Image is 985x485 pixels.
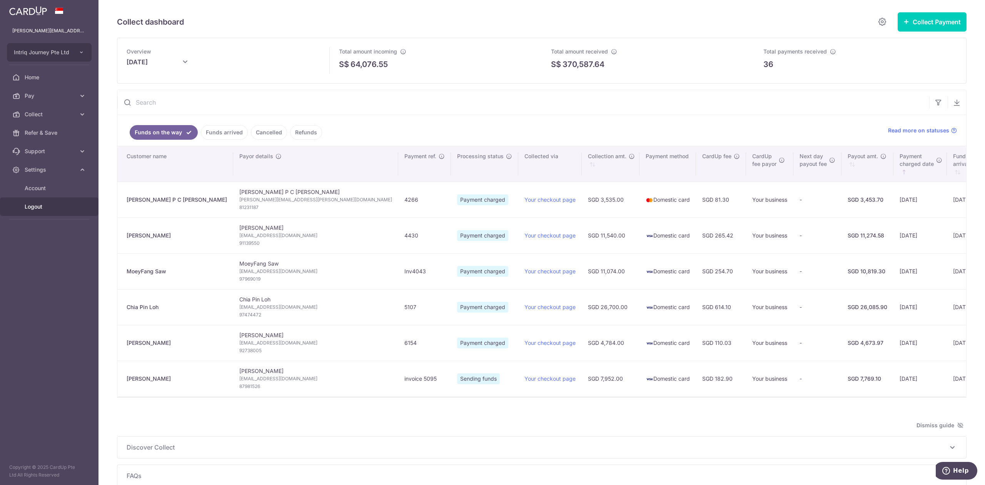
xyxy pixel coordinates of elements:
[848,268,887,275] div: SGD 10,819.30
[239,204,392,211] span: 81231187
[793,217,841,253] td: -
[800,152,827,168] span: Next day payout fee
[639,253,696,289] td: Domestic card
[752,152,776,168] span: CardUp fee payor
[451,146,518,182] th: Processing status
[127,375,227,383] div: [PERSON_NAME]
[398,253,451,289] td: Inv4043
[25,184,75,192] span: Account
[746,289,793,325] td: Your business
[233,182,398,217] td: [PERSON_NAME] P C [PERSON_NAME]
[848,303,887,311] div: SGD 26,085.90
[639,325,696,361] td: Domestic card
[239,275,392,283] span: 97969019
[25,110,75,118] span: Collect
[518,146,582,182] th: Collected via
[12,27,86,35] p: [PERSON_NAME][EMAIL_ADDRESS][DOMAIN_NAME]
[582,182,639,217] td: SGD 3,535.00
[848,232,887,239] div: SGD 11,274.58
[233,325,398,361] td: [PERSON_NAME]
[457,373,500,384] span: Sending funds
[848,339,887,347] div: SGD 4,673.97
[25,74,75,81] span: Home
[25,147,75,155] span: Support
[457,194,508,205] span: Payment charged
[233,361,398,396] td: [PERSON_NAME]
[646,339,653,347] img: visa-sm-192604c4577d2d35970c8ed26b86981c2741ebd56154ab54ad91a526f0f24972.png
[239,375,392,383] span: [EMAIL_ADDRESS][DOMAIN_NAME]
[746,217,793,253] td: Your business
[646,304,653,311] img: visa-sm-192604c4577d2d35970c8ed26b86981c2741ebd56154ab54ad91a526f0f24972.png
[398,182,451,217] td: 4266
[696,146,746,182] th: CardUp fee
[563,59,604,70] p: 370,587.64
[646,196,653,204] img: mastercard-sm-87a3fd1e0bddd137fecb07648320f44c262e2538e7db6024463105ddbc961eb2.png
[524,196,576,203] a: Your checkout page
[646,232,653,240] img: visa-sm-192604c4577d2d35970c8ed26b86981c2741ebd56154ab54ad91a526f0f24972.png
[457,152,504,160] span: Processing status
[127,339,227,347] div: [PERSON_NAME]
[239,339,392,347] span: [EMAIL_ADDRESS][DOMAIN_NAME]
[696,289,746,325] td: SGD 614.10
[233,217,398,253] td: [PERSON_NAME]
[893,289,947,325] td: [DATE]
[639,289,696,325] td: Domestic card
[25,129,75,137] span: Refer & Save
[582,325,639,361] td: SGD 4,784.00
[524,268,576,274] a: Your checkout page
[582,289,639,325] td: SGD 26,700.00
[201,125,248,140] a: Funds arrived
[841,146,893,182] th: Payout amt. : activate to sort column ascending
[893,253,947,289] td: [DATE]
[746,325,793,361] td: Your business
[696,361,746,396] td: SGD 182.90
[457,338,508,348] span: Payment charged
[127,303,227,311] div: Chia Pin Loh
[696,182,746,217] td: SGD 81.30
[339,59,349,70] span: S$
[233,289,398,325] td: Chia Pin Loh
[127,471,957,480] p: FAQs
[239,196,392,204] span: [PERSON_NAME][EMAIL_ADDRESS][PERSON_NAME][DOMAIN_NAME]
[893,217,947,253] td: [DATE]
[351,59,388,70] p: 64,076.55
[582,217,639,253] td: SGD 11,540.00
[888,127,949,134] span: Read more on statuses
[25,203,75,211] span: Logout
[117,16,184,28] h5: Collect dashboard
[848,152,878,160] span: Payout amt.
[239,239,392,247] span: 91139550
[524,232,576,239] a: Your checkout page
[9,6,47,15] img: CardUp
[457,230,508,241] span: Payment charged
[793,182,841,217] td: -
[524,304,576,310] a: Your checkout page
[702,152,731,160] span: CardUp fee
[793,325,841,361] td: -
[582,146,639,182] th: Collection amt. : activate to sort column ascending
[127,48,151,55] span: Overview
[130,125,198,140] a: Funds on the way
[239,303,392,311] span: [EMAIL_ADDRESS][DOMAIN_NAME]
[639,217,696,253] td: Domestic card
[14,48,71,56] span: Intriq Journey Pte Ltd
[127,443,957,452] p: Discover Collect
[551,48,608,55] span: Total amount received
[917,421,963,430] span: Dismiss guide
[127,232,227,239] div: [PERSON_NAME]
[746,182,793,217] td: Your business
[588,152,626,160] span: Collection amt.
[239,268,392,275] span: [EMAIL_ADDRESS][DOMAIN_NAME]
[233,253,398,289] td: MoeyFang Saw
[639,182,696,217] td: Domestic card
[893,361,947,396] td: [DATE]
[457,302,508,313] span: Payment charged
[239,152,273,160] span: Payor details
[25,166,75,174] span: Settings
[290,125,322,140] a: Refunds
[117,90,929,115] input: Search
[793,289,841,325] td: -
[339,48,397,55] span: Total amount incoming
[639,361,696,396] td: Domestic card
